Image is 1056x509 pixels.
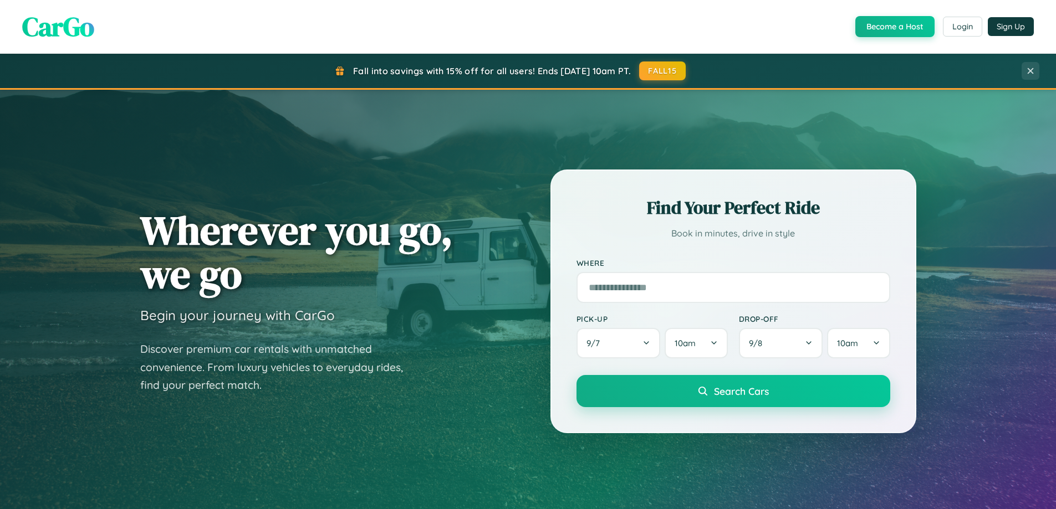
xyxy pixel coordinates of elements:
[837,338,858,348] span: 10am
[577,225,890,241] p: Book in minutes, drive in style
[577,314,728,323] label: Pick-up
[577,328,661,358] button: 9/7
[140,340,417,394] p: Discover premium car rentals with unmatched convenience. From luxury vehicles to everyday rides, ...
[140,208,453,296] h1: Wherever you go, we go
[714,385,769,397] span: Search Cars
[577,196,890,220] h2: Find Your Perfect Ride
[943,17,982,37] button: Login
[827,328,890,358] button: 10am
[675,338,696,348] span: 10am
[353,65,631,76] span: Fall into savings with 15% off for all users! Ends [DATE] 10am PT.
[22,8,94,45] span: CarGo
[140,307,335,323] h3: Begin your journey with CarGo
[577,258,890,268] label: Where
[855,16,935,37] button: Become a Host
[586,338,605,348] span: 9 / 7
[739,314,890,323] label: Drop-off
[639,61,686,80] button: FALL15
[749,338,768,348] span: 9 / 8
[739,328,823,358] button: 9/8
[577,375,890,407] button: Search Cars
[988,17,1034,36] button: Sign Up
[665,328,727,358] button: 10am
